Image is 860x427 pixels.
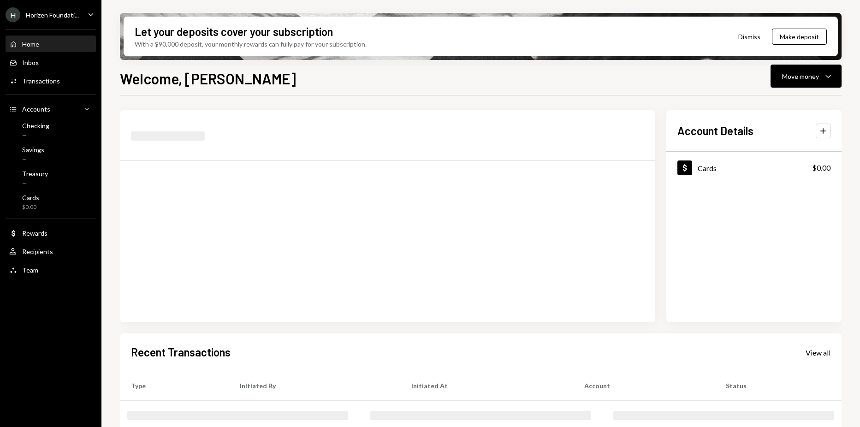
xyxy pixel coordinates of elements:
a: Savings— [6,143,96,165]
div: — [22,131,49,139]
div: Rewards [22,229,47,237]
div: Move money [782,71,819,81]
a: Accounts [6,101,96,117]
h1: Welcome, [PERSON_NAME] [120,69,296,88]
button: Dismiss [727,26,772,47]
div: Horizen Foundati... [26,11,79,19]
a: Team [6,261,96,278]
a: Cards$0.00 [6,191,96,213]
a: Cards$0.00 [666,152,842,183]
div: — [22,179,48,187]
button: Move money [771,65,842,88]
a: Home [6,36,96,52]
div: Inbox [22,59,39,66]
a: Transactions [6,72,96,89]
a: View all [806,347,830,357]
div: Transactions [22,77,60,85]
div: Savings [22,146,44,154]
a: Rewards [6,225,96,241]
th: Type [120,371,229,401]
div: Home [22,40,39,48]
a: Inbox [6,54,96,71]
div: $0.00 [812,162,830,173]
th: Initiated At [400,371,573,401]
h2: Account Details [677,123,753,138]
th: Account [573,371,715,401]
div: Recipients [22,248,53,255]
div: Accounts [22,105,50,113]
th: Status [715,371,842,401]
div: Team [22,266,38,274]
th: Initiated By [229,371,400,401]
div: Cards [698,164,717,172]
a: Recipients [6,243,96,260]
div: With a $90,000 deposit, your monthly rewards can fully pay for your subscription. [135,39,367,49]
div: Let your deposits cover your subscription [135,24,333,39]
a: Treasury— [6,167,96,189]
div: Cards [22,194,39,202]
div: View all [806,348,830,357]
a: Checking— [6,119,96,141]
div: — [22,155,44,163]
h2: Recent Transactions [131,344,231,360]
div: H [6,7,20,22]
div: Treasury [22,170,48,178]
button: Make deposit [772,29,827,45]
div: $0.00 [22,203,39,211]
div: Checking [22,122,49,130]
